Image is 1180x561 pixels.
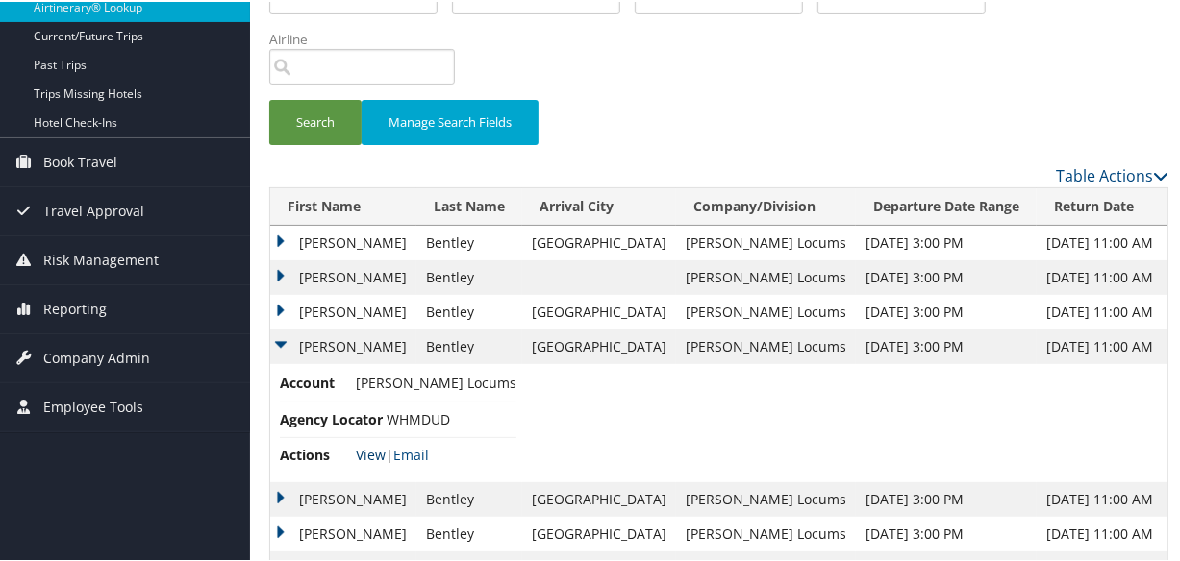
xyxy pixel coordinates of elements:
[1037,515,1167,549] td: [DATE] 11:00 AM
[676,328,856,362] td: [PERSON_NAME] Locums
[1037,186,1167,224] th: Return Date: activate to sort column ascending
[393,444,429,462] a: Email
[43,283,107,331] span: Reporting
[522,328,676,362] td: [GEOGRAPHIC_DATA]
[676,186,856,224] th: Company/Division
[416,293,522,328] td: Bentley
[280,407,383,428] span: Agency Locator
[270,186,416,224] th: First Name: activate to sort column ascending
[43,332,150,380] span: Company Admin
[856,186,1037,224] th: Departure Date Range: activate to sort column ascending
[416,224,522,258] td: Bentley
[416,258,522,293] td: Bentley
[43,234,159,282] span: Risk Management
[356,444,429,462] span: |
[43,136,117,184] span: Book Travel
[270,480,416,515] td: [PERSON_NAME]
[856,515,1037,549] td: [DATE] 3:00 PM
[269,28,469,47] label: Airline
[522,224,676,258] td: [GEOGRAPHIC_DATA]
[356,372,516,390] span: [PERSON_NAME] Locums
[856,328,1037,362] td: [DATE] 3:00 PM
[416,480,522,515] td: Bentley
[676,224,856,258] td: [PERSON_NAME] Locums
[856,224,1037,258] td: [DATE] 3:00 PM
[270,224,416,258] td: [PERSON_NAME]
[270,258,416,293] td: [PERSON_NAME]
[1037,258,1167,293] td: [DATE] 11:00 AM
[43,381,143,429] span: Employee Tools
[522,480,676,515] td: [GEOGRAPHIC_DATA]
[387,408,450,427] span: WHMDUD
[856,293,1037,328] td: [DATE] 3:00 PM
[416,186,522,224] th: Last Name: activate to sort column ascending
[676,258,856,293] td: [PERSON_NAME] Locums
[522,515,676,549] td: [GEOGRAPHIC_DATA]
[1037,480,1167,515] td: [DATE] 11:00 AM
[676,515,856,549] td: [PERSON_NAME] Locums
[270,328,416,362] td: [PERSON_NAME]
[43,185,144,233] span: Travel Approval
[416,328,522,362] td: Bentley
[280,371,352,392] span: Account
[1037,293,1167,328] td: [DATE] 11:00 AM
[270,515,416,549] td: [PERSON_NAME]
[856,258,1037,293] td: [DATE] 3:00 PM
[676,480,856,515] td: [PERSON_NAME] Locums
[362,98,539,143] button: Manage Search Fields
[522,293,676,328] td: [GEOGRAPHIC_DATA]
[522,186,676,224] th: Arrival City: activate to sort column ascending
[676,293,856,328] td: [PERSON_NAME] Locums
[1056,163,1168,184] a: Table Actions
[280,443,352,464] span: Actions
[269,98,362,143] button: Search
[1037,224,1167,258] td: [DATE] 11:00 AM
[356,444,386,462] a: View
[416,515,522,549] td: Bentley
[270,293,416,328] td: [PERSON_NAME]
[1037,328,1167,362] td: [DATE] 11:00 AM
[856,480,1037,515] td: [DATE] 3:00 PM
